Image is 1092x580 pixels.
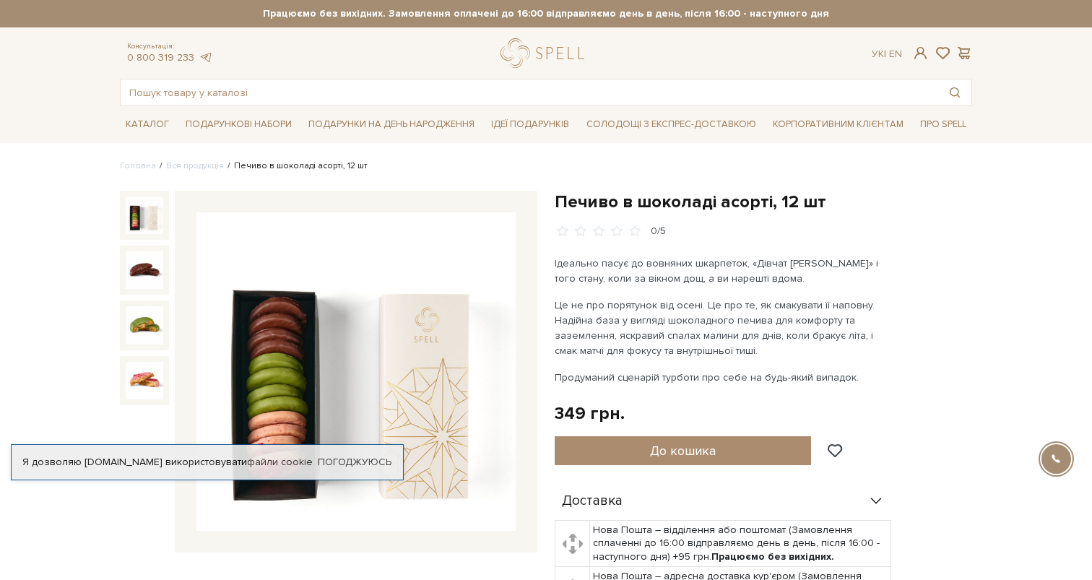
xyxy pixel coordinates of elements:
div: 0/5 [651,225,666,238]
strong: Працюємо без вихідних. Замовлення оплачені до 16:00 відправляємо день в день, після 16:00 - насту... [120,7,972,20]
a: logo [500,38,591,68]
div: Ук [872,48,902,61]
button: До кошика [555,436,811,465]
h1: Печиво в шоколаді асорті, 12 шт [555,191,972,213]
li: Печиво в шоколаді асорті, 12 шт [224,160,368,173]
input: Пошук товару у каталозі [121,79,938,105]
a: Погоджуюсь [318,456,391,469]
span: До кошика [650,443,716,459]
a: En [889,48,902,60]
img: Печиво в шоколаді асорті, 12 шт [126,306,163,344]
p: Це не про порятунок від осені. Це про те, як смакувати її наповну. Надійна база у вигляді шоколад... [555,298,893,358]
p: Продуманий сценарій турботи про себе на будь-який випадок. [555,370,893,385]
a: Ідеї подарунків [485,113,575,136]
td: Нова Пошта – відділення або поштомат (Замовлення сплаченні до 16:00 відправляємо день в день, піс... [590,521,891,567]
span: Консультація: [127,42,212,51]
img: Печиво в шоколаді асорті, 12 шт [126,251,163,289]
a: Солодощі з експрес-доставкою [581,112,762,137]
a: Вся продукція [166,160,224,171]
a: Подарункові набори [180,113,298,136]
span: | [884,48,886,60]
img: Печиво в шоколаді асорті, 12 шт [126,362,163,399]
div: Я дозволяю [DOMAIN_NAME] використовувати [12,456,403,469]
button: Пошук товару у каталозі [938,79,971,105]
div: 349 грн. [555,402,625,425]
img: Печиво в шоколаді асорті, 12 шт [196,212,516,532]
img: Печиво в шоколаді асорті, 12 шт [126,196,163,234]
a: Подарунки на День народження [303,113,480,136]
b: Працюємо без вихідних. [711,550,834,563]
a: telegram [198,51,212,64]
a: Корпоративним клієнтам [767,113,909,136]
p: Ідеально пасує до вовняних шкарпеток, «Дівчат [PERSON_NAME]» і того стану, коли за вікном дощ, а ... [555,256,893,286]
span: Доставка [562,495,623,508]
a: Про Spell [914,113,972,136]
a: 0 800 319 233 [127,51,194,64]
a: файли cookie [247,456,313,468]
a: Головна [120,160,156,171]
a: Каталог [120,113,175,136]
